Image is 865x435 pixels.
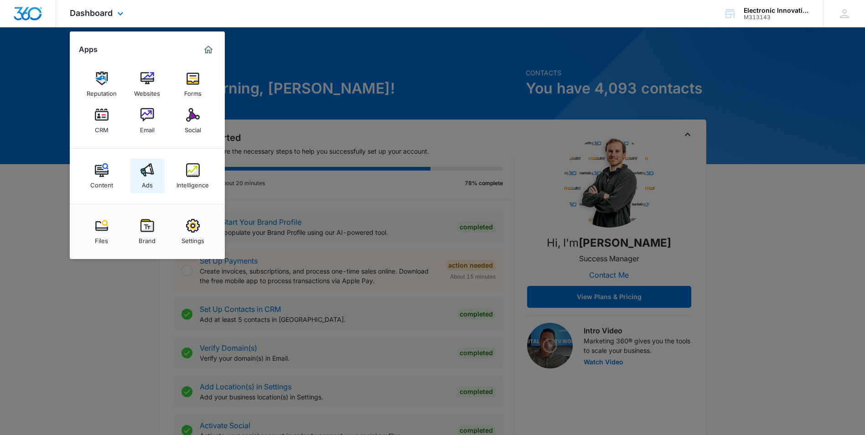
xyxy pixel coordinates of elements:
div: account id [744,14,810,21]
div: CRM [95,122,109,134]
a: Forms [176,67,210,102]
h2: Apps [79,45,98,54]
div: Email [140,122,155,134]
div: Ads [142,177,153,189]
div: Websites [134,85,160,97]
a: Social [176,104,210,138]
div: Social [185,122,201,134]
div: Settings [181,233,204,244]
span: Dashboard [70,8,113,18]
div: Brand [139,233,155,244]
a: Settings [176,214,210,249]
a: Websites [130,67,165,102]
div: Content [90,177,113,189]
a: Reputation [84,67,119,102]
div: Reputation [87,85,117,97]
a: Marketing 360® Dashboard [201,42,216,57]
a: Files [84,214,119,249]
a: Brand [130,214,165,249]
a: CRM [84,104,119,138]
div: Forms [184,85,202,97]
a: Ads [130,159,165,193]
a: Intelligence [176,159,210,193]
a: Content [84,159,119,193]
a: Email [130,104,165,138]
div: account name [744,7,810,14]
div: Intelligence [176,177,209,189]
div: Files [95,233,108,244]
